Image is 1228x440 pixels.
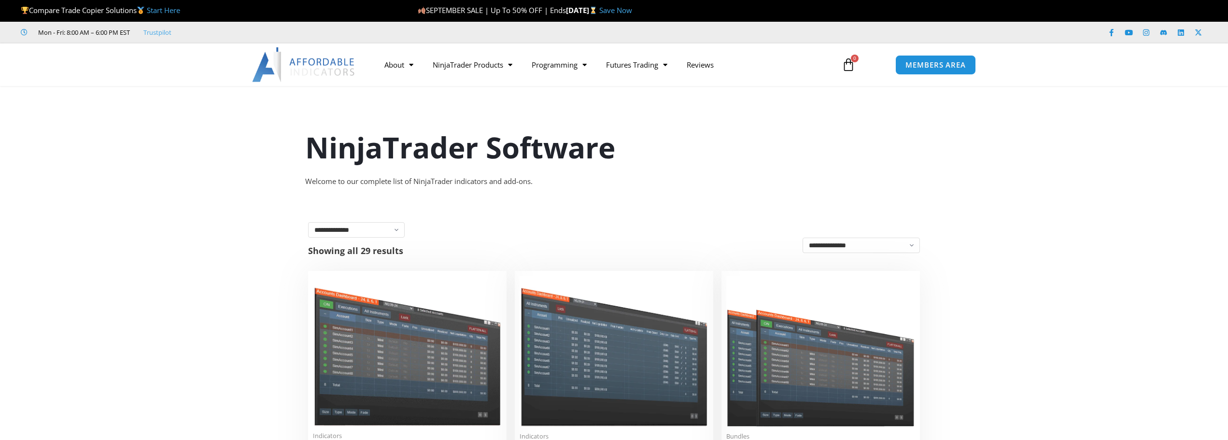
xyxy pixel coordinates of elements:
[305,127,923,168] h1: NinjaTrader Software
[520,276,708,426] img: Account Risk Manager
[566,5,599,15] strong: [DATE]
[375,54,423,76] a: About
[905,61,966,69] span: MEMBERS AREA
[137,7,144,14] img: 🥇
[423,54,522,76] a: NinjaTrader Products
[143,27,171,38] a: Trustpilot
[21,5,180,15] span: Compare Trade Copier Solutions
[599,5,632,15] a: Save Now
[375,54,831,76] nav: Menu
[313,276,502,426] img: Duplicate Account Actions
[418,5,566,15] span: SEPTEMBER SALE | Up To 50% OFF | Ends
[21,7,28,14] img: 🏆
[36,27,130,38] span: Mon - Fri: 8:00 AM – 6:00 PM EST
[418,7,425,14] img: 🍂
[596,54,677,76] a: Futures Trading
[851,55,859,62] span: 0
[305,175,923,188] div: Welcome to our complete list of NinjaTrader indicators and add-ons.
[590,7,597,14] img: ⌛
[522,54,596,76] a: Programming
[252,47,356,82] img: LogoAI | Affordable Indicators – NinjaTrader
[726,276,915,426] img: Accounts Dashboard Suite
[313,432,502,440] span: Indicators
[147,5,180,15] a: Start Here
[308,246,403,255] p: Showing all 29 results
[677,54,723,76] a: Reviews
[827,51,870,79] a: 0
[803,238,920,253] select: Shop order
[895,55,976,75] a: MEMBERS AREA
